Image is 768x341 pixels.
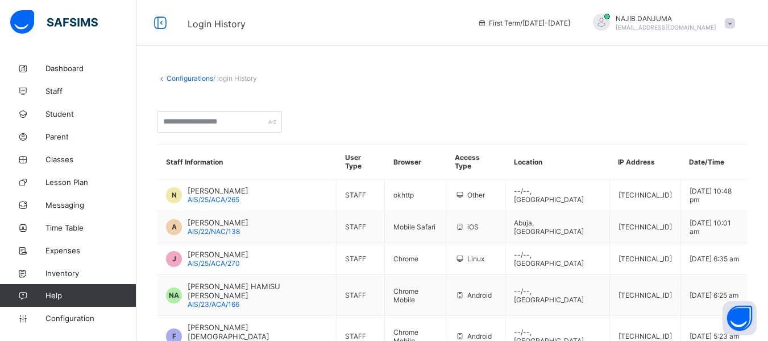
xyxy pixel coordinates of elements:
[505,145,610,179] th: Location
[45,246,136,255] span: Expenses
[188,227,240,236] span: AIS/22/NAC/138
[609,145,680,179] th: IP Address
[616,14,716,23] span: NAJIB DANJUMA
[45,223,136,232] span: Time Table
[172,332,176,340] span: F
[45,155,136,164] span: Classes
[188,250,248,259] span: [PERSON_NAME]
[188,218,248,227] span: [PERSON_NAME]
[172,223,177,231] span: A
[690,254,739,263] span: [DATE] 6:35 am
[10,10,98,34] img: safsims
[690,219,731,236] span: [DATE] 10:01 am
[45,314,136,323] span: Configuration
[690,291,738,299] span: [DATE] 6:25 am
[188,300,239,309] span: AIS/23/ACA/166
[157,145,337,179] th: Staff Information
[446,145,505,179] th: Access Type
[345,332,366,340] span: STAFF
[514,219,584,236] span: Abuja , [GEOGRAPHIC_DATA]
[393,223,435,231] span: Mobile Safari
[680,145,748,179] th: Date/Time
[618,254,672,263] span: [TECHNICAL_ID]
[690,187,732,204] span: [DATE] 10:48 pm
[45,269,136,278] span: Inventory
[345,191,366,199] span: STAFF
[45,64,136,73] span: Dashboard
[213,74,257,83] span: / login History
[45,87,136,96] span: Staff
[618,191,672,199] span: [TECHNICAL_ID]
[188,186,248,195] span: [PERSON_NAME]
[514,187,584,204] span: --/-- , [GEOGRAPHIC_DATA]
[172,191,177,199] span: N
[467,332,492,340] span: Android
[393,191,414,199] span: okhttp
[188,282,327,300] span: [PERSON_NAME] HAMISU [PERSON_NAME]
[582,14,741,32] div: NAJIBDANJUMA
[467,223,479,231] span: iOS
[188,18,246,30] span: Login History
[467,291,492,299] span: Android
[188,195,239,204] span: AIS/25/ACA/265
[45,291,136,300] span: Help
[616,24,716,31] span: [EMAIL_ADDRESS][DOMAIN_NAME]
[345,291,366,299] span: STAFF
[618,223,672,231] span: [TECHNICAL_ID]
[345,254,366,263] span: STAFF
[45,200,136,209] span: Messaging
[467,191,485,199] span: Other
[45,109,136,118] span: Student
[393,254,418,263] span: Chrome
[188,259,240,268] span: AIS/25/ACA/270
[345,223,366,231] span: STAFF
[618,332,672,340] span: [TECHNICAL_ID]
[169,291,179,299] span: NA
[478,19,570,27] span: session/term information
[172,254,176,263] span: J
[723,301,757,335] button: Open asap
[690,332,739,340] span: [DATE] 5:23 am
[393,287,418,304] span: Chrome Mobile
[385,145,446,179] th: Browser
[337,145,385,179] th: User Type
[467,254,484,263] span: Linux
[514,250,584,268] span: --/-- , [GEOGRAPHIC_DATA]
[167,74,213,83] a: Configurations
[514,287,584,304] span: --/-- , [GEOGRAPHIC_DATA]
[618,291,672,299] span: [TECHNICAL_ID]
[45,178,136,187] span: Lesson Plan
[188,323,327,341] span: [PERSON_NAME][DEMOGRAPHIC_DATA]
[45,132,136,141] span: Parent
